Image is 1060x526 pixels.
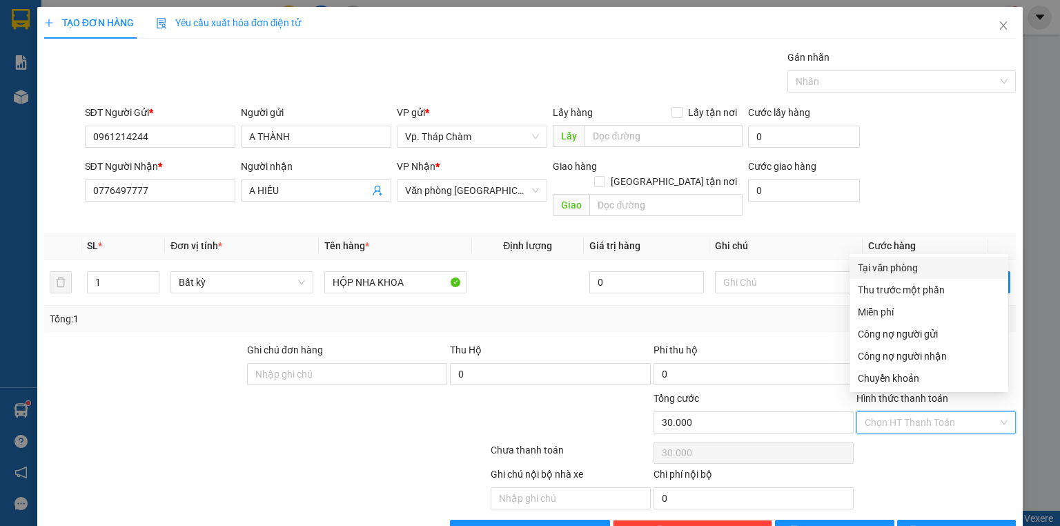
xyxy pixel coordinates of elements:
b: An Anh Limousine [17,89,76,154]
div: VP gửi [397,105,547,120]
div: SĐT Người Nhận [85,159,235,174]
input: Dọc đường [589,194,743,216]
th: Ghi chú [709,233,863,260]
span: VP Nhận [397,161,435,172]
div: Tổng: 1 [50,311,410,327]
span: TẠO ĐƠN HÀNG [44,17,134,28]
div: Tại văn phòng [858,260,1000,275]
span: plus [44,18,54,28]
div: Thu trước một phần [858,282,1000,298]
span: Lấy hàng [553,107,593,118]
div: Chuyển khoản [858,371,1000,386]
b: Biên nhận gởi hàng hóa [89,20,132,133]
label: Cước giao hàng [748,161,816,172]
input: Cước giao hàng [748,179,860,202]
div: SĐT Người Gửi [85,105,235,120]
button: delete [50,271,72,293]
div: Công nợ người nhận [858,349,1000,364]
span: Giao hàng [553,161,597,172]
div: Cước gửi hàng sẽ được ghi vào công nợ của người nhận [850,345,1008,367]
span: Thu Hộ [450,344,482,355]
span: SL [87,240,98,251]
span: Định lượng [503,240,552,251]
label: Ghi chú đơn hàng [247,344,323,355]
div: Công nợ người gửi [858,327,1000,342]
span: Yêu cầu xuất hóa đơn điện tử [156,17,302,28]
span: Tên hàng [324,240,369,251]
span: Đơn vị tính [170,240,222,251]
input: Ghi Chú [715,271,857,293]
label: Hình thức thanh toán [856,393,948,404]
span: Vp. Tháp Chàm [405,126,539,147]
img: icon [156,18,167,29]
span: Tổng cước [654,393,699,404]
input: VD: Bàn, Ghế [324,271,467,293]
label: Cước lấy hàng [748,107,810,118]
span: [GEOGRAPHIC_DATA] tận nơi [605,174,743,189]
span: Cước hàng [868,240,916,251]
span: Bất kỳ [179,272,304,293]
span: user-add [372,185,383,196]
div: Chưa thanh toán [489,442,651,467]
input: Ghi chú đơn hàng [247,363,447,385]
span: Văn phòng Tân Phú [405,180,539,201]
span: Lấy tận nơi [683,105,743,120]
input: Cước lấy hàng [748,126,860,148]
span: close [998,20,1009,31]
label: Gán nhãn [787,52,830,63]
div: Phí thu hộ [654,342,854,363]
div: Ghi chú nội bộ nhà xe [491,467,650,487]
div: Người gửi [241,105,391,120]
span: Lấy [553,125,585,147]
span: Giá trị hàng [589,240,640,251]
div: Chi phí nội bộ [654,467,854,487]
div: Miễn phí [858,304,1000,320]
div: Người nhận [241,159,391,174]
input: 0 [589,271,704,293]
input: Nhập ghi chú [491,487,650,509]
div: Cước gửi hàng sẽ được ghi vào công nợ của người gửi [850,323,1008,345]
span: Giao [553,194,589,216]
input: Dọc đường [585,125,743,147]
button: Close [984,7,1023,46]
